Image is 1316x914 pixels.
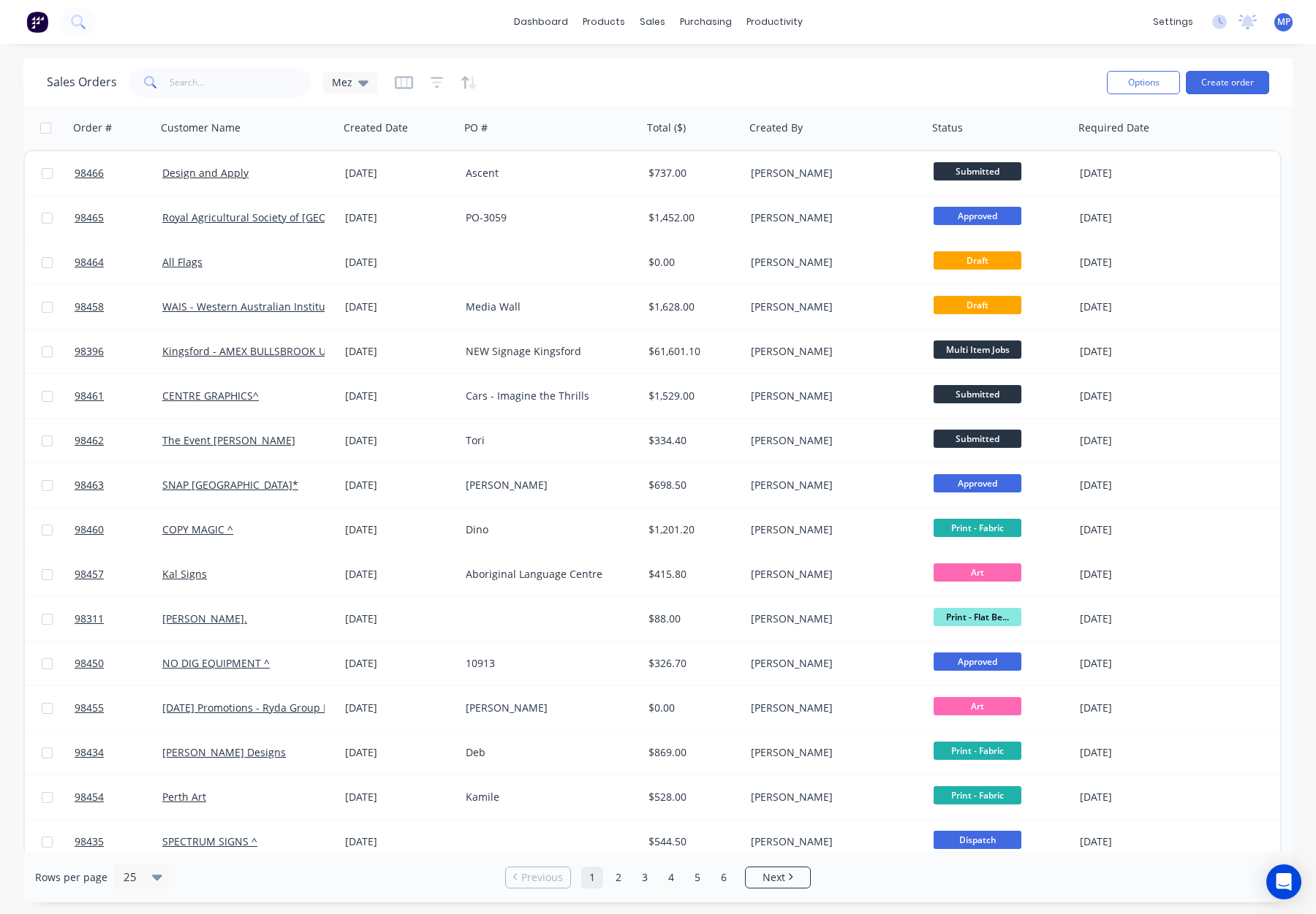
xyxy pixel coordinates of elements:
[507,11,575,33] a: dashboard
[345,210,454,225] div: [DATE]
[648,255,735,270] div: $0.00
[75,612,104,626] span: 98311
[26,11,48,33] img: Factory
[345,656,454,671] div: [DATE]
[648,166,735,180] div: $737.00
[1080,478,1196,492] div: [DATE]
[746,870,810,885] a: Next page
[75,522,104,537] span: 98460
[75,463,162,507] a: 98463
[162,656,270,670] a: NO DIG EQUIPMENT ^
[75,344,104,359] span: 98396
[466,210,628,225] div: PO-3059
[1080,433,1196,448] div: [DATE]
[751,612,913,626] div: [PERSON_NAME]
[648,656,735,671] div: $326.70
[1080,389,1196,403] div: [DATE]
[464,121,488,135] div: PO #
[934,296,1021,314] span: Draft
[162,834,257,848] a: SPECTRUM SIGNS ^
[75,151,162,195] a: 98466
[932,121,963,135] div: Status
[466,478,628,492] div: [PERSON_NAME]
[934,786,1021,804] span: Print - Fabric
[75,285,162,329] a: 98458
[647,121,686,135] div: Total ($)
[35,870,107,885] span: Rows per page
[581,867,603,888] a: Page 1 is your current page
[344,121,408,135] div: Created Date
[162,612,247,625] a: [PERSON_NAME].
[506,870,570,885] a: Previous page
[161,121,241,135] div: Customer Name
[75,567,104,582] span: 98457
[521,870,563,885] span: Previous
[934,831,1021,849] span: Dispatch
[170,68,312,97] input: Search...
[345,612,454,626] div: [DATE]
[934,608,1021,626] span: Print - Flat Be...
[75,419,162,462] a: 98462
[162,567,207,581] a: Kal Signs
[751,656,913,671] div: [PERSON_NAME]
[75,775,162,819] a: 98454
[648,834,735,849] div: $544.50
[162,478,298,492] a: SNAP [GEOGRAPHIC_DATA]*
[466,567,628,582] div: Aboriginal Language Centre
[466,389,628,403] div: Cars - Imagine the Thrills
[1080,522,1196,537] div: [DATE]
[75,166,104,180] span: 98466
[345,745,454,760] div: [DATE]
[751,255,913,270] div: [PERSON_NAME]
[75,255,104,270] span: 98464
[1277,15,1290,28] span: MP
[751,433,913,448] div: [PERSON_NAME]
[162,522,233,536] a: COPY MAGIC ^
[345,344,454,359] div: [DATE]
[466,433,628,448] div: Tori
[934,162,1021,180] span: Submitted
[75,597,162,641] a: 98311
[75,210,104,225] span: 98465
[1266,864,1301,899] div: Open Intercom Messenger
[934,652,1021,671] span: Approved
[751,567,913,582] div: [PERSON_NAME]
[466,701,628,715] div: [PERSON_NAME]
[162,433,295,447] a: The Event [PERSON_NAME]
[75,330,162,373] a: 98396
[648,612,735,626] div: $88.00
[751,300,913,314] div: [PERSON_NAME]
[75,731,162,774] a: 98434
[75,820,162,864] a: 98435
[934,430,1021,448] span: Submitted
[751,522,913,537] div: [PERSON_NAME]
[648,344,735,359] div: $61,601.10
[75,686,162,730] a: 98455
[1080,344,1196,359] div: [DATE]
[162,300,377,313] a: WAIS - Western Australian Institute of Sport
[751,745,913,760] div: [PERSON_NAME]
[162,389,259,403] a: CENTRE GRAPHICS^
[648,522,735,537] div: $1,201.20
[687,867,708,888] a: Page 5
[75,701,104,715] span: 98455
[751,790,913,804] div: [PERSON_NAME]
[162,255,203,269] a: All Flags
[345,790,454,804] div: [DATE]
[648,433,735,448] div: $334.40
[466,745,628,760] div: Deb
[75,656,104,671] span: 98450
[466,790,628,804] div: Kamile
[1080,567,1196,582] div: [DATE]
[345,834,454,849] div: [DATE]
[713,867,735,888] a: Page 6
[345,166,454,180] div: [DATE]
[1080,745,1196,760] div: [DATE]
[575,11,632,33] div: products
[648,478,735,492] div: $698.50
[345,522,454,537] div: [DATE]
[162,701,365,715] a: [DATE] Promotions - Ryda Group Pty Ltd *
[75,790,104,804] span: 98454
[763,870,785,885] span: Next
[648,210,735,225] div: $1,452.00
